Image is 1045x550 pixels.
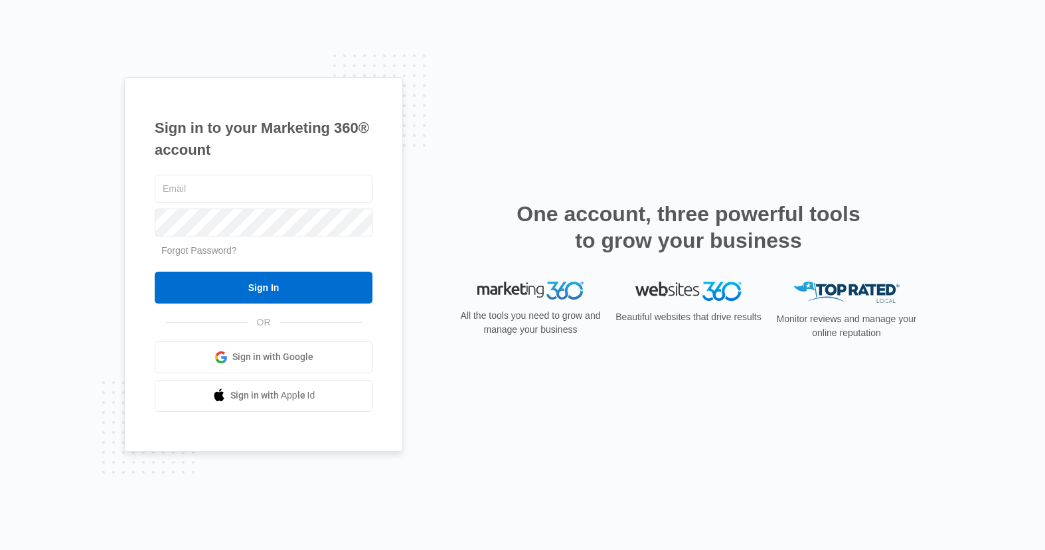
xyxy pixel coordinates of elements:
input: Email [155,175,372,203]
span: Sign in with Apple Id [230,389,315,403]
a: Forgot Password? [161,245,237,256]
a: Sign in with Google [155,341,372,373]
a: Sign in with Apple Id [155,380,372,412]
h1: Sign in to your Marketing 360® account [155,117,372,161]
p: All the tools you need to grow and manage your business [456,309,605,337]
h2: One account, three powerful tools to grow your business [513,201,864,254]
p: Beautiful websites that drive results [614,310,763,324]
img: Marketing 360 [477,282,584,300]
input: Sign In [155,272,372,304]
span: Sign in with Google [232,350,313,364]
p: Monitor reviews and manage your online reputation [772,312,921,340]
img: Top Rated Local [793,282,900,304]
img: Websites 360 [635,282,742,301]
span: OR [248,316,280,329]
